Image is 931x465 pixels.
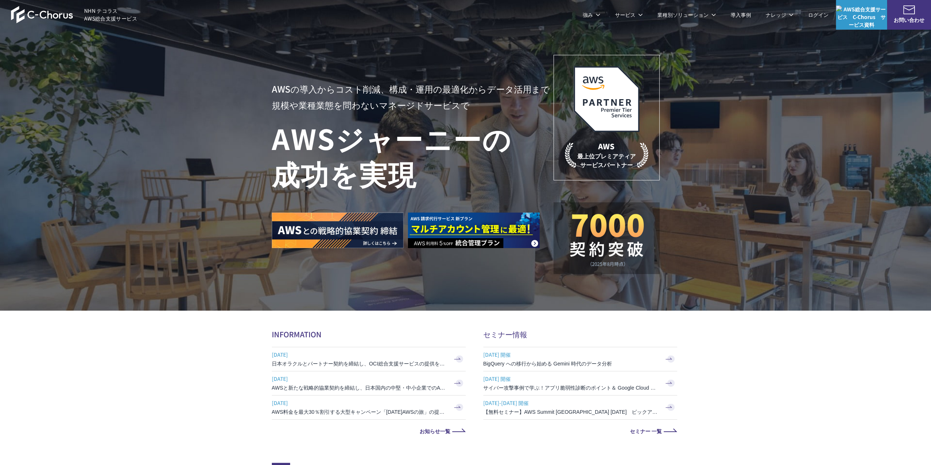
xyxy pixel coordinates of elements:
img: 契約件数 [568,213,645,267]
p: サービス [615,11,643,19]
span: [DATE] [272,397,447,408]
a: [DATE]-[DATE] 開催 【無料セミナー】AWS Summit [GEOGRAPHIC_DATA] [DATE] ピックアップセッション [483,395,677,419]
a: お知らせ一覧 [272,428,466,434]
h2: セミナー情報 [483,329,677,340]
img: お問い合わせ [903,5,915,14]
a: [DATE] 開催 サイバー攻撃事例で学ぶ！アプリ脆弱性診断のポイント＆ Google Cloud セキュリティ対策 [483,371,677,395]
img: AWS請求代行サービス 統合管理プラン [408,213,540,248]
a: セミナー 一覧 [483,428,677,434]
a: [DATE] 日本オラクルとパートナー契約を締結し、OCI総合支援サービスの提供を開始 [272,347,466,371]
p: AWSの導入からコスト削減、 構成・運用の最適化からデータ活用まで 規模や業種業態を問わない マネージドサービスで [272,81,553,113]
h3: AWS料金を最大30％割引する大型キャンペーン「[DATE]AWSの旅」の提供を開始 [272,408,447,416]
a: 導入事例 [731,11,751,19]
a: [DATE] AWSと新たな戦略的協業契約を締結し、日本国内の中堅・中小企業でのAWS活用を加速 [272,371,466,395]
a: [DATE] 開催 BigQuery への移行から始める Gemini 時代のデータ分析 [483,347,677,371]
p: ナレッジ [766,11,793,19]
img: AWS総合支援サービス C-Chorus サービス資料 [836,5,887,29]
p: 最上位プレミアティア サービスパートナー [565,141,648,169]
p: 業種別ソリューション [657,11,716,19]
img: AWSプレミアティアサービスパートナー [574,66,639,132]
img: AWSとの戦略的協業契約 締結 [272,213,403,248]
span: [DATE]-[DATE] 開催 [483,397,659,408]
h3: BigQuery への移行から始める Gemini 時代のデータ分析 [483,360,659,367]
span: [DATE] 開催 [483,373,659,384]
h3: 【無料セミナー】AWS Summit [GEOGRAPHIC_DATA] [DATE] ピックアップセッション [483,408,659,416]
a: [DATE] AWS料金を最大30％割引する大型キャンペーン「[DATE]AWSの旅」の提供を開始 [272,395,466,419]
h3: サイバー攻撃事例で学ぶ！アプリ脆弱性診断のポイント＆ Google Cloud セキュリティ対策 [483,384,659,391]
span: [DATE] [272,373,447,384]
span: [DATE] 開催 [483,349,659,360]
a: ログイン [808,11,829,19]
h2: INFORMATION [272,329,466,340]
span: [DATE] [272,349,447,360]
em: AWS [598,141,615,151]
span: NHN テコラス AWS総合支援サービス [84,7,137,22]
h3: AWSと新たな戦略的協業契約を締結し、日本国内の中堅・中小企業でのAWS活用を加速 [272,384,447,391]
span: お問い合わせ [887,16,931,24]
h3: 日本オラクルとパートナー契約を締結し、OCI総合支援サービスの提供を開始 [272,360,447,367]
a: AWS総合支援サービス C-Chorus NHN テコラスAWS総合支援サービス [11,6,137,23]
p: 強み [583,11,600,19]
h1: AWS ジャーニーの 成功を実現 [272,120,553,191]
